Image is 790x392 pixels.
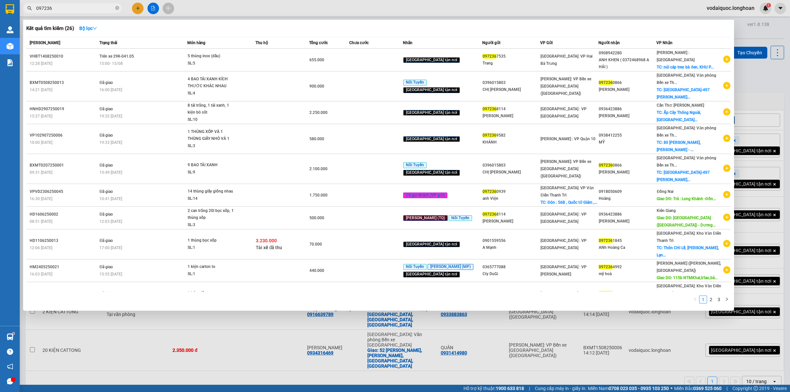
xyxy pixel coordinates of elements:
div: 1 THÙNG XỐP VÀ 1 THÙNG GIẤY NHỎ VÀ 1 KIỆ... [188,128,237,143]
span: Giao DĐ: 115b NTMKhai,b'lao,bả... [657,275,718,280]
span: plus-circle [723,266,730,274]
div: 0918050609 [599,188,656,195]
span: 12:28 [DATE] [30,61,52,66]
span: Kiên Giang [657,208,676,213]
span: 15:49 [DATE] [99,170,122,175]
li: 1 [699,296,707,303]
span: 900.000 [309,84,324,89]
div: SL: 4 [188,90,237,97]
span: 08:51 [DATE] [30,219,52,224]
a: 1 [699,296,707,303]
span: Nối Tuyến [403,80,427,86]
div: 14 thùng giấy giống nhau [188,188,237,195]
div: Hoàng [599,195,656,202]
span: Trên xe 29K-041.05 [99,54,134,59]
span: [GEOGRAPHIC_DATA] tận nơi [403,170,460,176]
span: TC: [GEOGRAPHIC_DATA]-497 [PERSON_NAME]... [657,88,710,99]
div: Trang [483,60,540,67]
span: 19:33 [DATE] [99,140,122,145]
div: mỹ hoà [599,271,656,277]
span: down [92,26,97,31]
span: Mã đơn: BXMT1508250013 [3,35,101,44]
span: Đã giao [99,163,113,168]
span: 09:31 [DATE] [30,170,52,175]
h3: Kết quả tìm kiếm ( 26 ) [26,25,74,32]
span: 2.100.000 [309,167,328,171]
span: Thu hộ [255,40,268,45]
div: CHỊ [PERSON_NAME] [483,86,540,93]
strong: Bộ lọc [79,26,97,31]
div: KHÁNH [483,139,540,146]
strong: PHIẾU DÁN LÊN HÀNG [46,3,133,12]
span: Nối Tuyến [403,162,427,168]
span: 16:30 [DATE] [30,196,52,201]
span: Đã giao [99,238,113,243]
span: 15:27 [DATE] [30,114,52,118]
span: 655.000 [309,58,324,62]
li: 2 [707,296,715,303]
span: 097236 [599,265,613,269]
li: 3 [715,296,723,303]
span: [GEOGRAPHIC_DATA]: Kho Văn Điển Thanh Trì [657,231,721,243]
span: Đã giao [99,189,113,194]
span: [PERSON_NAME] (MP) [428,264,473,270]
div: 8 tải trắng, 1 tải xanh, 1 kiện bó sắt [188,102,237,116]
div: ANH KHEN ( 0372468968 A HẢI ) [599,57,656,70]
span: TC: [GEOGRAPHIC_DATA]-497 [PERSON_NAME]... [657,170,710,182]
span: 580.000 [309,137,324,141]
span: 097236 [483,212,496,217]
span: [GEOGRAPHIC_DATA] : VP [GEOGRAPHIC_DATA] [540,291,587,303]
span: [GEOGRAPHIC_DATA] : VP [GEOGRAPHIC_DATA] [540,238,587,250]
div: 1 kiện carton to [188,263,237,271]
div: SL: 5 [188,60,237,67]
span: Đã giao [99,133,113,138]
span: plus-circle [723,191,730,198]
div: 0934300859 [483,290,540,297]
div: 1 hộp giấy [188,290,237,297]
span: [GEOGRAPHIC_DATA] : VP [GEOGRAPHIC_DATA] [540,107,587,118]
div: 9582 [483,132,540,139]
span: [PERSON_NAME] (TQ) [403,215,448,221]
input: Tìm tên, số ĐT hoặc mã đơn [36,5,114,12]
span: Chưa cước [349,40,369,45]
div: SL: 9 [188,169,237,176]
span: plus-circle [723,135,730,142]
span: Món hàng [187,40,205,45]
span: [PERSON_NAME]: VP Bến xe [GEOGRAPHIC_DATA] ([GEOGRAPHIC_DATA]) [540,159,591,178]
span: [GEOGRAPHIC_DATA]: VP Hai Bà Trưng [540,54,592,66]
span: 10:00 [DATE] [30,140,52,145]
span: close-circle [115,5,119,12]
div: HNHD2907250019 [30,106,97,113]
div: SL: 3 [188,143,237,150]
span: 17:00 [DATE] [99,246,122,250]
div: MỸ [599,139,656,146]
span: [GEOGRAPHIC_DATA]: Văn phòng Bến xe Th... [657,156,716,168]
span: Giao DĐ: [GEOGRAPHIC_DATA] ([GEOGRAPHIC_DATA]) - Dương... [657,216,716,227]
span: Cần Thơ: [PERSON_NAME] [657,103,704,108]
img: warehouse-icon [7,333,13,340]
img: warehouse-icon [7,26,13,33]
div: 8114 [483,211,540,218]
div: 4 BAO TẢI XANH KÍCH THƯỚC KHÁC NHAU [188,76,237,90]
span: TC: Đón : 56B , Quốc tử Giám ,... [540,200,597,205]
span: 19:32 [DATE] [99,114,122,118]
a: 3 [715,296,723,303]
span: 097236 [483,189,496,194]
span: plus-circle [723,82,730,89]
span: Nối Tuyến [403,264,427,270]
span: [GEOGRAPHIC_DATA] : VP [PERSON_NAME] [540,265,587,276]
span: Đã giao [99,80,113,85]
div: VP102907250006 [30,132,97,139]
div: A Mạnh [483,244,540,251]
div: SL: 14 [188,195,237,202]
span: Trạng thái [99,40,117,45]
span: [GEOGRAPHIC_DATA]: Văn phòng Bến xe Th... [657,126,716,138]
a: 2 [707,296,715,303]
div: 0396015803 [483,79,540,86]
span: 16:00 [DATE] [99,88,122,92]
img: warehouse-icon [7,43,13,50]
div: ANh Hoàng Ca [599,244,656,251]
div: [PERSON_NAME] [599,218,656,225]
span: 12:03 [DATE] [99,219,122,224]
span: 3.230.000 [256,238,277,243]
